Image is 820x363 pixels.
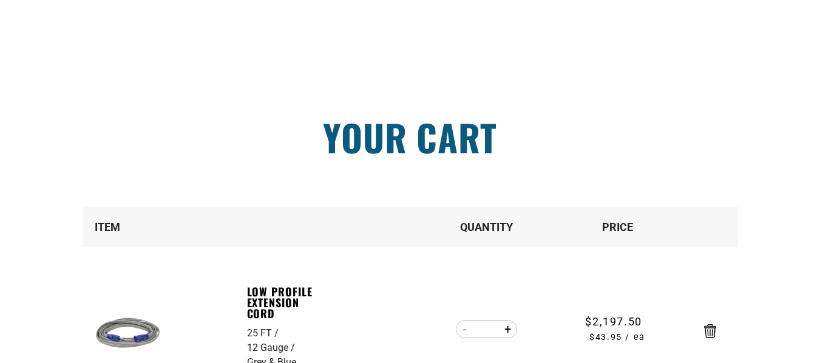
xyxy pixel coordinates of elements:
[83,207,246,247] th: Item
[73,119,747,155] h1: Your cart
[475,319,498,339] input: Quantity for Low Profile Extension Cord
[552,207,683,247] th: Price
[247,326,281,341] div: 25 FT
[247,341,297,355] div: 12 Gauge
[247,286,331,319] a: Low Profile Extension Cord
[704,327,716,335] a: Remove Low Profile Extension Cord - 25 FT / 12 Gauge / Grey & Blue
[552,331,682,344] span: $43.95 / ea
[585,313,642,330] span: $2,197.50
[421,207,552,247] th: Quantity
